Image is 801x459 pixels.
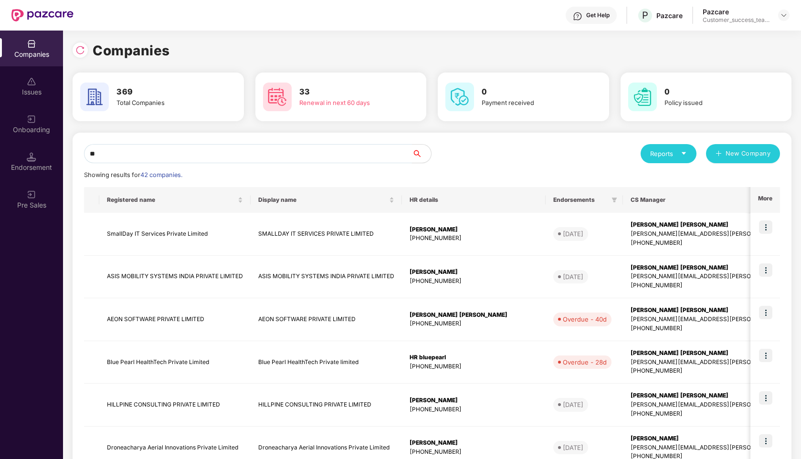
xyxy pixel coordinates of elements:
[706,144,780,163] button: plusNew Company
[563,272,583,282] div: [DATE]
[299,98,400,108] div: Renewal in next 60 days
[759,306,772,319] img: icon
[410,268,538,277] div: [PERSON_NAME]
[27,190,36,199] img: svg+xml;base64,PHN2ZyB3aWR0aD0iMjAiIGhlaWdodD0iMjAiIHZpZXdCb3g9IjAgMCAyMCAyMCIgZmlsbD0ibm9uZSIgeG...
[759,434,772,448] img: icon
[410,311,538,320] div: [PERSON_NAME] [PERSON_NAME]
[482,98,583,108] div: Payment received
[650,149,687,158] div: Reports
[563,314,607,324] div: Overdue - 40d
[411,144,432,163] button: search
[410,438,538,448] div: [PERSON_NAME]
[251,256,402,299] td: ASIS MOBILITY SYSTEMS INDIA PRIVATE LIMITED
[553,196,608,204] span: Endorsements
[263,83,292,111] img: svg+xml;base64,PHN2ZyB4bWxucz0iaHR0cDovL3d3dy53My5vcmcvMjAwMC9zdmciIHdpZHRoPSI2MCIgaGVpZ2h0PSI2MC...
[750,187,780,213] th: More
[99,213,251,256] td: SmallDay IT Services Private Limited
[27,39,36,49] img: svg+xml;base64,PHN2ZyBpZD0iQ29tcGFuaWVzIiB4bWxucz0iaHR0cDovL3d3dy53My5vcmcvMjAwMC9zdmciIHdpZHRoPS...
[27,77,36,86] img: svg+xml;base64,PHN2ZyBpZD0iSXNzdWVzX2Rpc2FibGVkIiB4bWxucz0iaHR0cDovL3d3dy53My5vcmcvMjAwMC9zdmciIH...
[445,83,474,111] img: svg+xml;base64,PHN2ZyB4bWxucz0iaHR0cDovL3d3dy53My5vcmcvMjAwMC9zdmciIHdpZHRoPSI2MCIgaGVpZ2h0PSI2MC...
[75,45,85,55] img: svg+xml;base64,PHN2ZyBpZD0iUmVsb2FkLTMyeDMyIiB4bWxucz0iaHR0cDovL3d3dy53My5vcmcvMjAwMC9zdmciIHdpZH...
[93,40,170,61] h1: Companies
[759,349,772,362] img: icon
[726,149,771,158] span: New Company
[410,277,538,286] div: [PHONE_NUMBER]
[780,11,788,19] img: svg+xml;base64,PHN2ZyBpZD0iRHJvcGRvd24tMzJ4MzIiIHhtbG5zPSJodHRwOi8vd3d3LnczLm9yZy8yMDAwL3N2ZyIgd2...
[410,353,538,362] div: HR bluepearl
[563,400,583,409] div: [DATE]
[27,152,36,162] img: svg+xml;base64,PHN2ZyB3aWR0aD0iMTQuNSIgaGVpZ2h0PSIxNC41IiB2aWV3Qm94PSIwIDAgMTYgMTYiIGZpbGw9Im5vbm...
[681,150,687,156] span: caret-down
[258,196,387,204] span: Display name
[410,396,538,405] div: [PERSON_NAME]
[27,115,36,124] img: svg+xml;base64,PHN2ZyB3aWR0aD0iMjAiIGhlaWdodD0iMjAiIHZpZXdCb3g9IjAgMCAyMCAyMCIgZmlsbD0ibm9uZSIgeG...
[99,384,251,427] td: HILLPINE CONSULTING PRIVATE LIMITED
[610,194,619,206] span: filter
[628,83,657,111] img: svg+xml;base64,PHN2ZyB4bWxucz0iaHR0cDovL3d3dy53My5vcmcvMjAwMC9zdmciIHdpZHRoPSI2MCIgaGVpZ2h0PSI2MC...
[563,357,607,367] div: Overdue - 28d
[251,384,402,427] td: HILLPINE CONSULTING PRIVATE LIMITED
[703,16,769,24] div: Customer_success_team_lead
[299,86,400,98] h3: 33
[563,443,583,452] div: [DATE]
[402,187,546,213] th: HR details
[703,7,769,16] div: Pazcare
[84,171,182,178] span: Showing results for
[586,11,610,19] div: Get Help
[410,362,538,371] div: [PHONE_NUMBER]
[116,98,218,108] div: Total Companies
[251,298,402,341] td: AEON SOFTWARE PRIVATE LIMITED
[716,150,722,158] span: plus
[410,225,538,234] div: [PERSON_NAME]
[107,196,236,204] span: Registered name
[99,256,251,299] td: ASIS MOBILITY SYSTEMS INDIA PRIVATE LIMITED
[99,341,251,384] td: Blue Pearl HealthTech Private Limited
[759,391,772,405] img: icon
[410,448,538,457] div: [PHONE_NUMBER]
[251,213,402,256] td: SMALLDAY IT SERVICES PRIVATE LIMITED
[642,10,648,21] span: P
[140,171,182,178] span: 42 companies.
[656,11,683,20] div: Pazcare
[80,83,109,111] img: svg+xml;base64,PHN2ZyB4bWxucz0iaHR0cDovL3d3dy53My5vcmcvMjAwMC9zdmciIHdpZHRoPSI2MCIgaGVpZ2h0PSI2MC...
[664,98,766,108] div: Policy issued
[411,150,431,157] span: search
[410,234,538,243] div: [PHONE_NUMBER]
[99,187,251,213] th: Registered name
[251,187,402,213] th: Display name
[251,341,402,384] td: Blue Pearl HealthTech Private limited
[482,86,583,98] h3: 0
[563,229,583,239] div: [DATE]
[759,263,772,277] img: icon
[759,220,772,234] img: icon
[611,197,617,203] span: filter
[410,319,538,328] div: [PHONE_NUMBER]
[116,86,218,98] h3: 369
[664,86,766,98] h3: 0
[573,11,582,21] img: svg+xml;base64,PHN2ZyBpZD0iSGVscC0zMngzMiIgeG1sbnM9Imh0dHA6Ly93d3cudzMub3JnLzIwMDAvc3ZnIiB3aWR0aD...
[99,298,251,341] td: AEON SOFTWARE PRIVATE LIMITED
[11,9,74,21] img: New Pazcare Logo
[410,405,538,414] div: [PHONE_NUMBER]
